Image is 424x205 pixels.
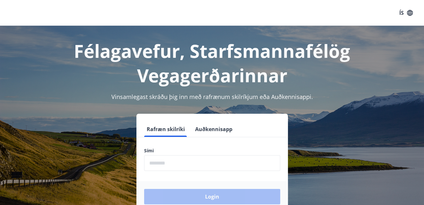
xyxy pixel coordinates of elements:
[144,121,187,137] button: Rafræn skilríki
[8,39,416,87] h1: Félagavefur, Starfsmannafélög Vegagerðarinnar
[111,93,313,101] span: Vinsamlegast skráðu þig inn með rafrænum skilríkjum eða Auðkennisappi.
[144,147,280,154] label: Sími
[193,121,235,137] button: Auðkennisapp
[396,7,416,19] button: ÍS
